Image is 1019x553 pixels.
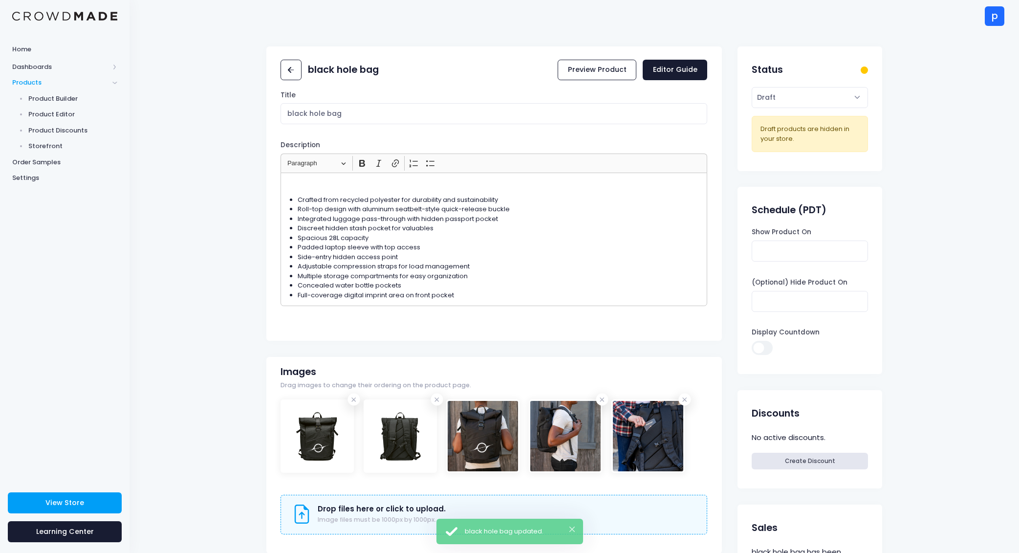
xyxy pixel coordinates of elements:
[298,204,703,214] li: Roll-top design with aluminum seatbelt-style quick-release buckle
[752,227,811,237] label: Show Product On
[298,243,703,252] li: Padded laptop sleeve with top access
[752,278,847,288] label: (Optional) Hide Product On
[569,527,575,532] button: ×
[318,505,446,513] h3: Drop files here or click to upload.
[281,381,471,390] span: Drag images to change their ordering on the product page.
[298,271,703,281] li: Multiple storage compartments for easy organization
[12,157,117,167] span: Order Samples
[298,290,703,300] li: Full-coverage digital imprint area on front pocket
[287,157,338,169] span: Paragraph
[281,366,316,377] h2: Images
[643,60,707,81] a: Editor Guide
[281,140,320,150] label: Description
[318,515,436,524] span: Image files must be 1000px by 1000px.
[8,492,122,513] a: View Store
[298,195,703,205] li: Crafted from recycled polyester for durability and sustainability
[12,12,117,21] img: Logo
[283,156,350,171] button: Paragraph
[752,453,867,469] a: Create Discount
[281,90,296,100] label: Title
[28,126,118,135] span: Product Discounts
[28,110,118,119] span: Product Editor
[298,223,703,233] li: Discreet hidden stash pocket for valuables
[45,498,84,508] span: View Store
[281,173,707,306] div: Rich Text Editor, main
[985,6,1004,26] div: p
[298,233,703,243] li: Spacious 28L capacity
[12,44,117,54] span: Home
[752,431,867,445] div: No active discounts.
[298,214,703,224] li: Integrated luggage pass-through with hidden passport pocket
[12,78,109,88] span: Products
[8,521,122,542] a: Learning Center
[28,94,118,104] span: Product Builder
[752,64,783,75] h2: Status
[465,527,575,536] div: black hole bag updated.
[752,522,778,533] h2: Sales
[281,154,707,173] div: Editor toolbar
[558,60,636,81] a: Preview Product
[760,124,860,143] div: Draft products are hidden in your store.
[298,252,703,262] li: Side-entry hidden access point
[752,408,800,419] h2: Discounts
[298,281,703,290] li: Concealed water bottle pockets
[36,527,94,536] span: Learning Center
[12,62,109,72] span: Dashboards
[308,64,379,75] h2: black hole bag
[28,141,118,151] span: Storefront
[12,173,117,183] span: Settings
[752,328,820,337] label: Display Countdown
[752,204,826,216] h2: Schedule (PDT)
[298,262,703,271] li: Adjustable compression straps for load management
